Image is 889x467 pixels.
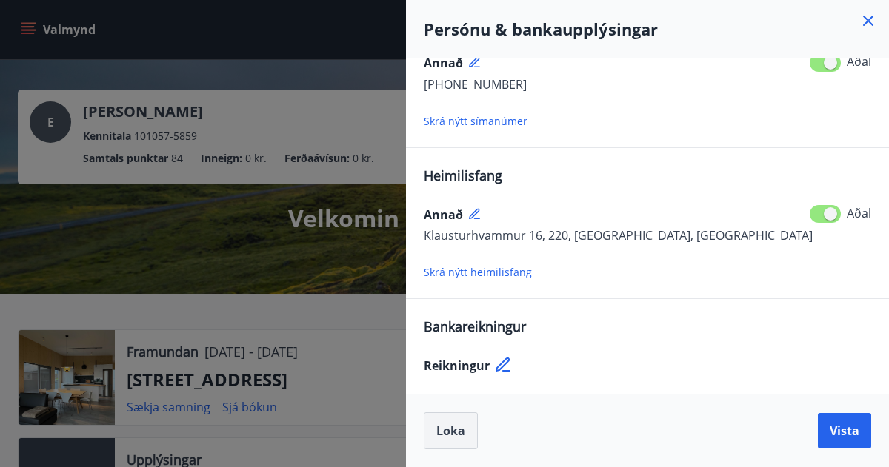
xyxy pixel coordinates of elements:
[847,205,871,221] span: Aðal
[424,412,478,449] button: Loka
[424,114,527,128] span: Skrá nýtt símanúmer
[424,18,871,40] h4: Persónu & bankaupplýsingar
[424,55,463,71] span: Annað
[424,76,527,93] span: [PHONE_NUMBER]
[424,265,532,279] span: Skrá nýtt heimilisfang
[847,53,871,70] span: Aðal
[424,206,463,223] span: Annað
[436,423,465,439] span: Loka
[424,357,490,374] span: Reikningur
[424,227,813,243] span: Klausturhvammur 16, 220, [GEOGRAPHIC_DATA], [GEOGRAPHIC_DATA]
[424,318,526,335] span: Bankareikningur
[818,413,871,448] button: Vista
[424,167,502,184] span: Heimilisfang
[830,423,859,439] span: Vista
